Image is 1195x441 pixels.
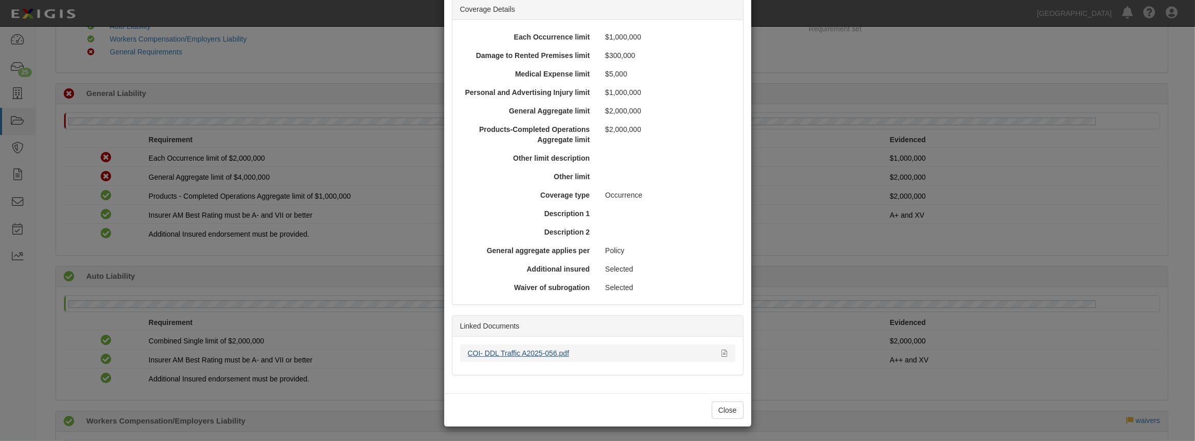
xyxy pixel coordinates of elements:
div: Damage to Rented Premises limit [457,50,598,61]
div: Each Occurrence limit [457,32,598,42]
div: Description 1 [457,208,598,219]
div: Additional insured [457,264,598,274]
a: COI- DDL Traffic A2025-056.pdf [468,349,570,357]
div: Selected [598,264,739,274]
div: Coverage type [457,190,598,200]
div: Linked Documents [452,316,743,337]
div: Medical Expense limit [457,69,598,79]
div: $1,000,000 [598,87,739,98]
div: Occurrence [598,190,739,200]
div: $5,000 [598,69,739,79]
div: General aggregate applies per [457,245,598,256]
div: Waiver of subrogation [457,282,598,293]
div: COI- DDL Traffic A2025-056.pdf [468,348,714,358]
div: Selected [598,282,739,293]
div: $2,000,000 [598,124,739,135]
div: Personal and Advertising Injury limit [457,87,598,98]
button: Close [712,401,744,419]
div: Policy [598,245,739,256]
div: General Aggregate limit [457,106,598,116]
div: Other limit description [457,153,598,163]
div: Products-Completed Operations Aggregate limit [457,124,598,145]
div: Description 2 [457,227,598,237]
div: $300,000 [598,50,739,61]
div: Other limit [457,171,598,182]
div: $1,000,000 [598,32,739,42]
div: $2,000,000 [598,106,739,116]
